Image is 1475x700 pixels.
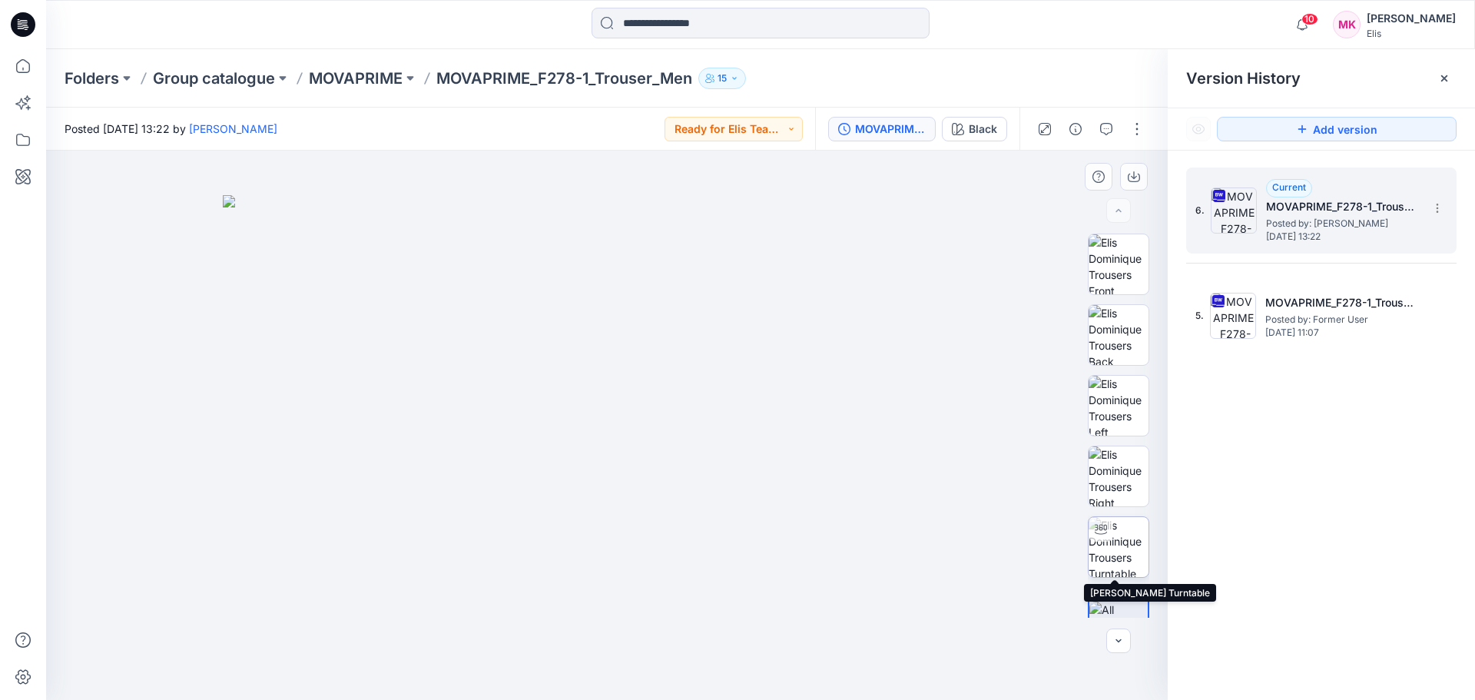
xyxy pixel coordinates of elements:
[65,121,277,137] span: Posted [DATE] 13:22 by
[1089,517,1149,577] img: Elis Dominique Trousers Turntable
[828,117,936,141] button: MOVAPRIME_F278-1_Trouser_Men (1) (1)
[1301,13,1318,25] span: 10
[1217,117,1457,141] button: Add version
[1089,376,1149,436] img: Elis Dominique Trousers Left
[1186,117,1211,141] button: Show Hidden Versions
[1211,187,1257,234] img: MOVAPRIME_F278-1_Trouser_Men (1) (1)
[942,117,1007,141] button: Black
[698,68,746,89] button: 15
[436,68,692,89] p: MOVAPRIME_F278-1_Trouser_Men
[1333,11,1361,38] div: MK
[718,70,727,87] p: 15
[189,122,277,135] a: [PERSON_NAME]
[1063,117,1088,141] button: Details
[1210,293,1256,339] img: MOVAPRIME_F278-1_Trouser_Men (1)
[1265,327,1419,338] span: [DATE] 11:07
[969,121,997,138] div: Black
[1265,294,1419,312] h5: MOVAPRIME_F278-1_Trouser_Men (1)
[1266,216,1420,231] span: Posted by: Sofia Cederlöf
[1089,234,1149,294] img: Elis Dominique Trousers Front
[1367,28,1456,39] div: Elis
[1089,446,1149,506] img: Elis Dominique Trousers Right
[1367,9,1456,28] div: [PERSON_NAME]
[1265,312,1419,327] span: Posted by: Former User
[1266,197,1420,216] h5: MOVAPRIME_F278-1_Trouser_Men (1) (1)
[855,121,926,138] div: MOVAPRIME_F278-1_Trouser_Men (1) (1)
[309,68,403,89] a: MOVAPRIME
[1186,69,1301,88] span: Version History
[1195,204,1205,217] span: 6.
[1089,305,1149,365] img: Elis Dominique Trousers Back
[1089,602,1148,634] img: All colorways
[1438,72,1450,85] button: Close
[1272,181,1306,193] span: Current
[65,68,119,89] a: Folders
[153,68,275,89] a: Group catalogue
[1266,231,1420,242] span: [DATE] 13:22
[1195,309,1204,323] span: 5.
